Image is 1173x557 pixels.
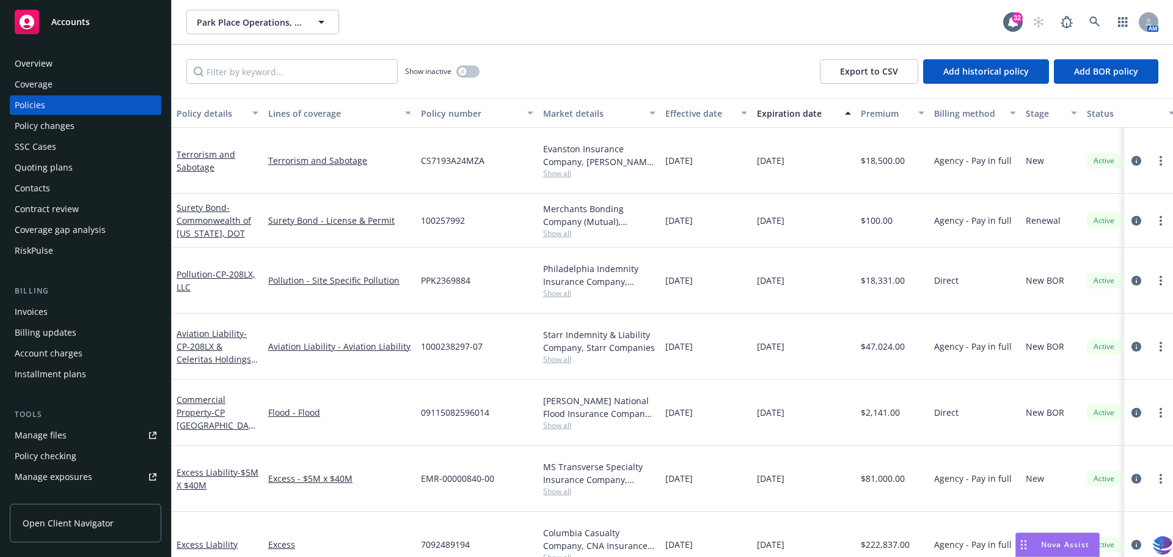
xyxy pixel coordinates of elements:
span: - Commonwealth of [US_STATE], DOT [177,202,251,239]
a: more [1153,213,1168,228]
button: Policy number [416,98,538,128]
a: Excess - $5M x $40M [268,472,411,485]
div: 32 [1012,12,1023,23]
span: Add historical policy [943,65,1029,77]
div: Coverage [15,75,53,94]
span: Agency - Pay in full [934,340,1012,353]
a: circleInformation [1129,213,1144,228]
span: [DATE] [665,274,693,287]
a: circleInformation [1129,273,1144,288]
a: Aviation Liability [177,328,251,378]
div: Installment plans [15,364,86,384]
a: more [1153,273,1168,288]
a: RiskPulse [10,241,161,260]
a: Coverage gap analysis [10,220,161,240]
span: [DATE] [665,472,693,485]
div: Invoices [15,302,48,322]
button: Billing method [929,98,1021,128]
span: [DATE] [757,274,784,287]
a: Policy changes [10,116,161,136]
div: Quoting plans [15,158,73,177]
span: Show all [543,228,656,238]
span: $47,024.00 [861,340,905,353]
a: Switch app [1111,10,1135,34]
div: Overview [15,54,53,73]
span: New [1026,154,1044,167]
span: Manage exposures [10,467,161,487]
span: Direct [934,406,959,419]
a: Accounts [10,5,161,39]
span: Active [1092,473,1116,484]
span: Agency - Pay in full [934,472,1012,485]
div: Tools [10,408,161,421]
a: circleInformation [1129,537,1144,552]
span: Agency - Pay in full [934,214,1012,227]
span: Show all [543,486,656,496]
div: Manage files [15,426,67,445]
button: Add BOR policy [1054,59,1158,84]
span: New BOR [1026,274,1064,287]
div: RiskPulse [15,241,53,260]
div: Effective date [665,107,734,120]
span: 7092489194 [421,538,470,551]
span: [DATE] [757,472,784,485]
button: Lines of coverage [263,98,416,128]
button: Market details [538,98,660,128]
a: Aviation Liability - Aviation Liability [268,340,411,353]
div: Status [1087,107,1161,120]
span: $18,331.00 [861,274,905,287]
a: Quoting plans [10,158,161,177]
span: New BOR [1026,340,1064,353]
a: Surety Bond - License & Permit [268,214,411,227]
span: Open Client Navigator [23,517,114,529]
a: SSC Cases [10,137,161,157]
a: Contacts [10,179,161,198]
div: Manage certificates [15,488,95,507]
span: Show all [543,168,656,179]
span: CS7193A24MZA [421,154,484,167]
div: Lines of coverage [268,107,398,120]
span: Active [1092,215,1116,226]
a: Account charges [10,344,161,363]
div: Premium [861,107,911,120]
span: [DATE] [757,154,784,167]
a: more [1153,405,1168,420]
span: Show all [543,354,656,364]
span: [DATE] [665,154,693,167]
a: Excess Liability [177,539,238,550]
span: Accounts [51,17,90,27]
div: Policy changes [15,116,75,136]
div: Contract review [15,199,79,219]
span: Export to CSV [840,65,898,77]
div: Columbia Casualty Company, CNA Insurance, RT Specialty Insurance Services, LLC (RSG Specialty, LLC) [543,526,656,552]
span: $100.00 [861,214,893,227]
span: New BOR [1026,406,1064,419]
span: Renewal [1026,214,1061,227]
a: Policies [10,95,161,115]
div: Drag to move [1016,533,1031,556]
img: svg+xml;base64,PHN2ZyB3aWR0aD0iMzQiIGhlaWdodD0iMzQiIHZpZXdCb3g9IjAgMCAzNCAzNCIgZmlsbD0ibm9uZSIgeG... [1152,534,1173,557]
a: Invoices [10,302,161,322]
a: Terrorism and Sabotage [268,154,411,167]
span: Direct [934,274,959,287]
span: $222,837.00 [861,538,910,551]
span: $81,000.00 [861,472,905,485]
span: 09115082596014 [421,406,489,419]
span: Nova Assist [1041,539,1089,550]
span: Show inactive [405,66,451,76]
a: circleInformation [1129,339,1144,354]
span: Show all [543,420,656,430]
a: Surety Bond [177,202,251,239]
a: Policy checking [10,446,161,466]
div: Philadelphia Indemnity Insurance Company, [GEOGRAPHIC_DATA] Insurance Companies [543,262,656,288]
a: circleInformation [1129,471,1144,486]
span: Active [1092,539,1116,550]
span: [DATE] [665,214,693,227]
span: [DATE] [757,538,784,551]
div: Policy number [421,107,520,120]
span: [DATE] [665,406,693,419]
button: Export to CSV [820,59,918,84]
a: Manage files [10,426,161,445]
a: Commercial Property [177,394,254,457]
span: $2,141.00 [861,406,900,419]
